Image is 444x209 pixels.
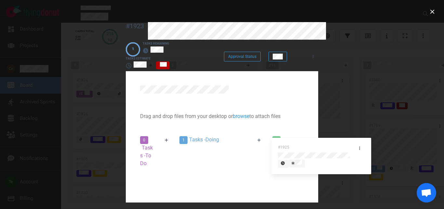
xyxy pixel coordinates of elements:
div: Tasks Estimate [126,57,152,61]
span: Tasks - To Do [140,145,153,166]
span: 1 [179,136,188,144]
span: Tasks - Doing [189,137,219,143]
div: 1 [132,46,134,52]
span: 0 [140,136,148,144]
div: Tasks Remaining [143,42,169,46]
button: close [427,7,437,17]
span: to attach files [249,113,281,119]
button: Approval Status [224,52,261,61]
span: Drag and drop files from your desktop or [140,113,233,119]
div: #1923 [126,22,144,30]
a: browse [233,113,249,119]
span: Tasks - Done [272,145,285,166]
div: Chat abierto [417,183,436,202]
span: 0 [272,136,281,144]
